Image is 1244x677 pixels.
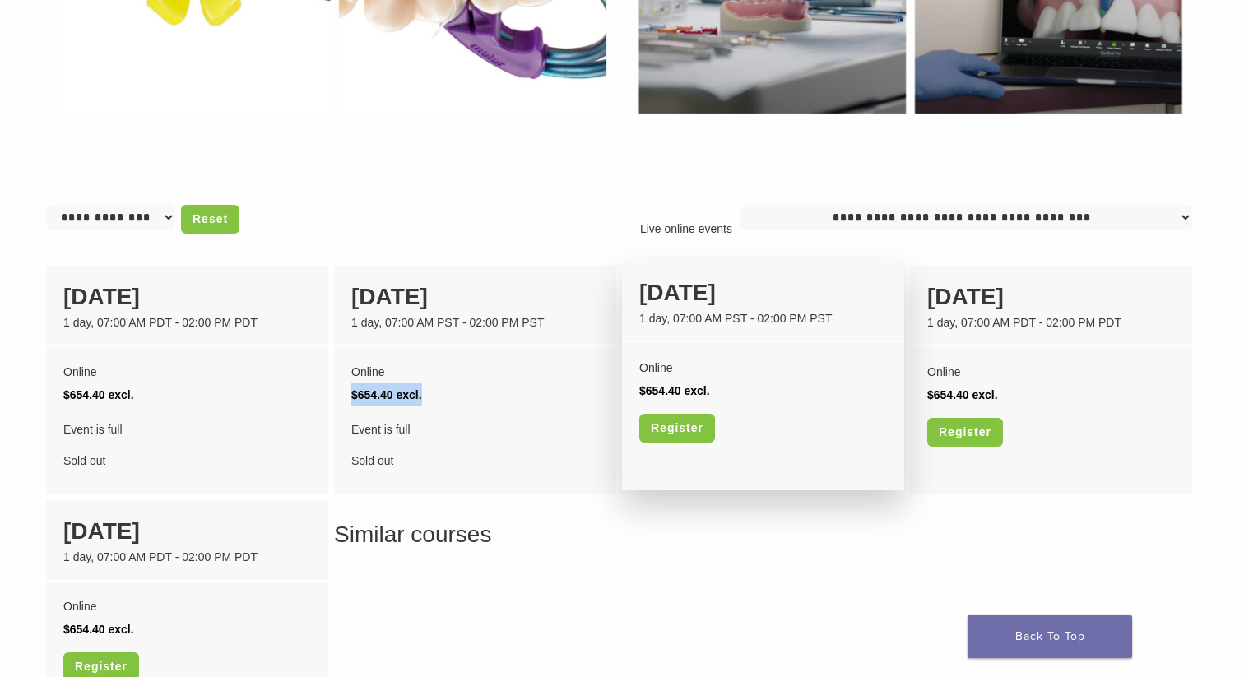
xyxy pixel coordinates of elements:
div: 1 day, 07:00 AM PDT - 02:00 PM PDT [927,314,1175,332]
div: 1 day, 07:00 AM PST - 02:00 PM PST [351,314,599,332]
div: Online [351,360,599,383]
a: Reset [181,205,239,234]
div: Sold out [63,418,311,472]
div: 1 day, 07:00 AM PDT - 02:00 PM PDT [63,314,311,332]
span: Event is full [63,418,311,441]
a: Register [927,418,1003,447]
div: Online [639,356,887,379]
div: [DATE] [63,280,311,314]
div: Sold out [351,418,599,472]
div: [DATE] [639,276,887,310]
div: [DATE] [351,280,599,314]
span: excl. [397,388,422,401]
div: Online [63,360,311,383]
span: $654.40 [351,388,393,401]
span: excl. [972,388,998,401]
a: Back To Top [968,615,1132,658]
span: $654.40 [639,384,681,397]
span: $654.40 [63,388,105,401]
div: [DATE] [927,280,1175,314]
div: Online [927,360,1175,383]
a: Register [639,414,715,443]
h3: Similar courses [46,517,1198,552]
span: excl. [109,623,134,636]
span: Event is full [351,418,599,441]
div: 1 day, 07:00 AM PDT - 02:00 PM PDT [63,549,311,566]
div: Online [63,595,311,618]
span: excl. [109,388,134,401]
span: $654.40 [63,623,105,636]
div: [DATE] [63,514,311,549]
p: Live online events [632,220,740,238]
span: excl. [685,384,710,397]
div: 1 day, 07:00 AM PST - 02:00 PM PST [639,310,887,327]
span: $654.40 [927,388,969,401]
